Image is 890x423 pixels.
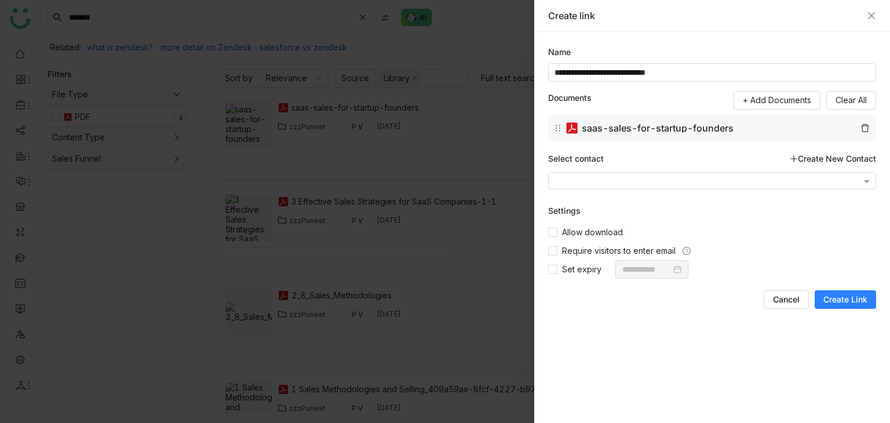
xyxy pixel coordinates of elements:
[582,123,857,133] span: saas-sales-for-startup-founders
[548,152,604,165] div: Select contact
[548,205,581,217] div: Settings
[773,294,800,305] span: Cancel
[826,91,876,110] button: Clear All
[548,92,592,104] label: Documents
[734,91,820,110] button: + Add Documents
[548,9,861,22] div: Create link
[836,94,867,107] span: Clear All
[764,290,809,309] button: Cancel
[743,94,811,107] span: + Add Documents
[867,11,876,20] button: Close
[557,245,680,257] span: Require visitors to enter email
[557,263,606,276] span: Set expiry
[860,123,870,133] img: delete.svg
[565,121,579,135] img: pdf.svg
[823,294,867,305] span: Create Link
[815,290,876,309] button: Create Link
[548,46,571,59] label: Name
[790,152,876,165] a: Create New Contact
[557,226,628,239] span: Allow download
